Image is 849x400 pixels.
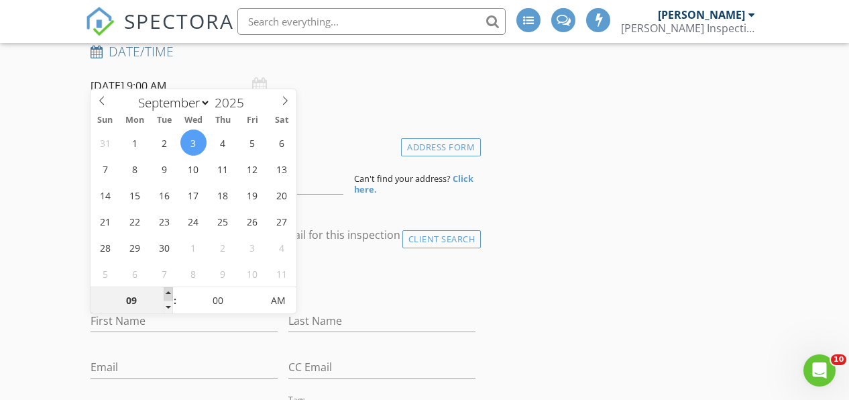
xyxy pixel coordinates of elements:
[121,260,148,287] span: October 6, 2025
[268,116,297,125] span: Sat
[92,130,118,156] span: August 31, 2025
[121,156,148,182] span: September 8, 2025
[239,156,266,182] span: September 12, 2025
[151,182,177,208] span: September 16, 2025
[239,260,266,287] span: October 10, 2025
[238,116,268,125] span: Fri
[269,156,295,182] span: September 13, 2025
[210,130,236,156] span: September 4, 2025
[180,156,207,182] span: September 10, 2025
[209,116,238,125] span: Thu
[92,156,118,182] span: September 7, 2025
[210,182,236,208] span: September 18, 2025
[151,260,177,287] span: October 7, 2025
[210,208,236,234] span: September 25, 2025
[150,116,179,125] span: Tue
[85,7,115,36] img: The Best Home Inspection Software - Spectora
[91,116,120,125] span: Sun
[239,182,266,208] span: September 19, 2025
[180,182,207,208] span: September 17, 2025
[85,18,234,46] a: SPECTORA
[124,7,234,35] span: SPECTORA
[210,156,236,182] span: September 11, 2025
[211,94,255,111] input: Year
[92,260,118,287] span: October 5, 2025
[92,208,118,234] span: September 21, 2025
[210,234,236,260] span: October 2, 2025
[239,234,266,260] span: October 3, 2025
[173,287,177,314] span: :
[269,234,295,260] span: October 4, 2025
[121,234,148,260] span: September 29, 2025
[269,208,295,234] span: September 27, 2025
[269,182,295,208] span: September 20, 2025
[91,43,476,60] h4: Date/Time
[269,260,295,287] span: October 11, 2025
[239,208,266,234] span: September 26, 2025
[354,172,473,195] strong: Click here.
[269,130,295,156] span: September 6, 2025
[151,234,177,260] span: September 30, 2025
[194,228,400,242] label: Enable Client CC email for this inspection
[151,130,177,156] span: September 2, 2025
[179,116,209,125] span: Wed
[354,172,451,185] span: Can't find your address?
[210,260,236,287] span: October 9, 2025
[401,138,481,156] div: Address Form
[121,208,148,234] span: September 22, 2025
[402,230,482,248] div: Client Search
[151,208,177,234] span: September 23, 2025
[658,8,745,21] div: [PERSON_NAME]
[237,8,506,35] input: Search everything...
[121,130,148,156] span: September 1, 2025
[180,130,207,156] span: September 3, 2025
[239,130,266,156] span: September 5, 2025
[120,116,150,125] span: Mon
[180,260,207,287] span: October 8, 2025
[180,234,207,260] span: October 1, 2025
[260,287,296,314] span: Click to toggle
[121,182,148,208] span: September 15, 2025
[180,208,207,234] span: September 24, 2025
[803,354,836,387] iframe: Intercom live chat
[621,21,755,35] div: Thornhill Inspection Services Inc
[92,234,118,260] span: September 28, 2025
[91,70,278,103] input: Select date
[92,182,118,208] span: September 14, 2025
[151,156,177,182] span: September 9, 2025
[831,354,846,365] span: 10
